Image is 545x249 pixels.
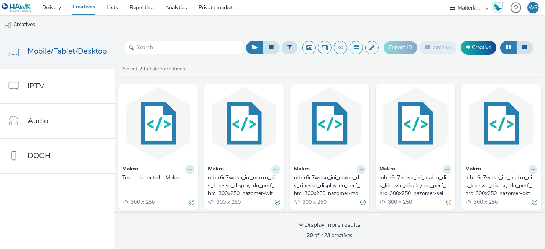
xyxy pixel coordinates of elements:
[379,165,395,174] strong: Makro
[446,198,451,206] div: Partially valid
[275,198,280,206] div: Valid
[516,41,533,54] button: Table
[28,46,107,57] span: Mobile/Tablet/Desktop
[208,165,224,174] strong: Makro
[122,174,194,182] a: Test - corrected - Makro
[208,174,277,197] div: mb-r6c7wdsn_ini_makro_dis_kinesso_display-do_perf_hrc_300x250_nazomer-wittewijn_tag:D428622447
[292,86,368,161] img: mb-r6c7wdsn_ini_makro_dis_kinesso_display-do_perf_hrc_300x250_nazomer-mosseloester_tag:D428622435...
[529,2,538,13] div: WS
[208,174,280,197] a: mb-r6c7wdsn_ini_makro_dis_kinesso_display-do_perf_hrc_300x250_nazomer-wittewijn_tag:D428622447
[465,174,534,197] div: mb-r6c7wdsn_ini_makro_dis_kinesso_display-do_perf_hrc_300x250_nazomer-oktoberfest_tag:D428237123
[294,174,366,197] a: mb-r6c7wdsn_ini_makro_dis_kinesso_display-do_perf_hrc_300x250_nazomer-mosseloester_tag:D428622435
[302,198,327,206] span: 300 x 250
[122,65,188,72] a: Select of 423 creatives
[189,198,194,206] div: Valid
[473,198,498,206] span: 300 x 250
[2,3,31,13] img: undefined Logo
[492,2,504,14] img: Hawk Academy
[492,2,507,14] a: Hawk Academy
[360,198,366,206] div: Valid
[206,86,282,161] img: mb-r6c7wdsn_ini_makro_dis_kinesso_display-do_perf_hrc_300x250_nazomer-wittewijn_tag:D428622447 vi...
[130,198,155,206] span: 300 x 250
[379,174,448,197] div: mb-r6c7wdsn_ini_makro_dis_kinesso_display-do_perf_hrc_300x250_nazomer-seizoensgroente_tag:D428239046
[120,86,196,161] img: Test - corrected - Makro visual
[500,41,517,54] button: Grid
[465,165,481,174] strong: Makro
[216,198,241,206] span: 300 x 250
[532,198,537,206] div: Valid
[125,41,244,54] input: Search...
[384,41,417,54] button: Export ID
[299,221,361,229] div: Display more results
[387,198,412,206] span: 300 x 250
[419,41,457,54] button: Archive
[294,165,310,174] strong: Makro
[139,65,145,72] strong: 20
[28,150,51,161] span: DOOH
[378,86,453,161] img: mb-r6c7wdsn_ini_makro_dis_kinesso_display-do_perf_hrc_300x250_nazomer-seizoensgroente_tag:D428239...
[379,174,451,197] a: mb-r6c7wdsn_ini_makro_dis_kinesso_display-do_perf_hrc_300x250_nazomer-seizoensgroente_tag:D428239046
[28,115,48,126] span: Audio
[465,174,537,197] a: mb-r6c7wdsn_ini_makro_dis_kinesso_display-do_perf_hrc_300x250_nazomer-oktoberfest_tag:D428237123
[28,80,44,92] span: IPTV
[463,86,539,161] img: mb-r6c7wdsn_ini_makro_dis_kinesso_display-do_perf_hrc_300x250_nazomer-oktoberfest_tag:D428237123 ...
[4,21,11,29] img: mobile
[307,232,313,239] strong: 20
[122,174,191,182] div: Test - corrected - Makro
[122,165,138,174] strong: Makro
[307,232,353,239] span: of 423 creatives
[294,174,363,197] div: mb-r6c7wdsn_ini_makro_dis_kinesso_display-do_perf_hrc_300x250_nazomer-mosseloester_tag:D428622435
[461,41,496,54] a: Creative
